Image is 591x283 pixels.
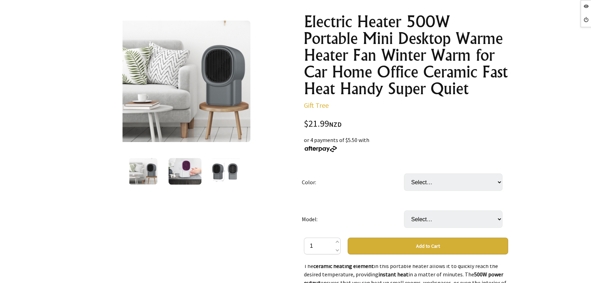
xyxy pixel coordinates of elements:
h1: Electric Heater 500W Portable Mini Desktop Warme Heater Fan Winter Warm for Car Home Office Ceram... [304,13,508,97]
div: $21.99 [304,119,508,129]
td: Model: [302,201,404,238]
a: Gift Tree [304,101,329,110]
img: Afterpay [304,146,337,152]
td: Color: [302,164,404,201]
img: Electric Heater 500W Portable Mini Desktop Warme Heater Fan Winter Warm for Car Home Office Ceram... [129,158,157,185]
strong: ceramic heating element [313,262,374,269]
strong: instant heat [378,271,408,278]
img: Electric Heater 500W Portable Mini Desktop Warme Heater Fan Winter Warm for Car Home Office Ceram... [210,158,244,185]
img: Electric Heater 500W Portable Mini Desktop Warme Heater Fan Winter Warm for Car Home Office Ceram... [120,21,250,142]
img: Electric Heater 500W Portable Mini Desktop Warme Heater Fan Winter Warm for Car Home Office Ceram... [169,158,201,185]
span: NZD [329,120,342,128]
div: or 4 payments of $5.50 with [304,136,508,152]
button: Add to Cart [348,238,508,254]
